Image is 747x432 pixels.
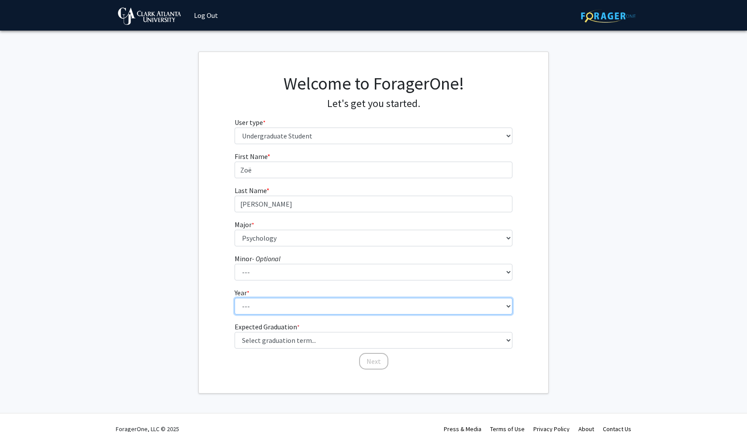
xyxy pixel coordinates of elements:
label: Minor [235,253,280,264]
label: Expected Graduation [235,321,300,332]
button: Next [359,353,388,370]
label: Year [235,287,249,298]
iframe: Chat [7,393,37,425]
label: User type [235,117,266,128]
span: Last Name [235,186,266,195]
h4: Let's get you started. [235,97,513,110]
img: Clark Atlanta University Logo [118,7,181,25]
img: ForagerOne Logo [581,9,636,23]
h1: Welcome to ForagerOne! [235,73,513,94]
label: Major [235,219,254,230]
span: First Name [235,152,267,161]
i: - Optional [252,254,280,263]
